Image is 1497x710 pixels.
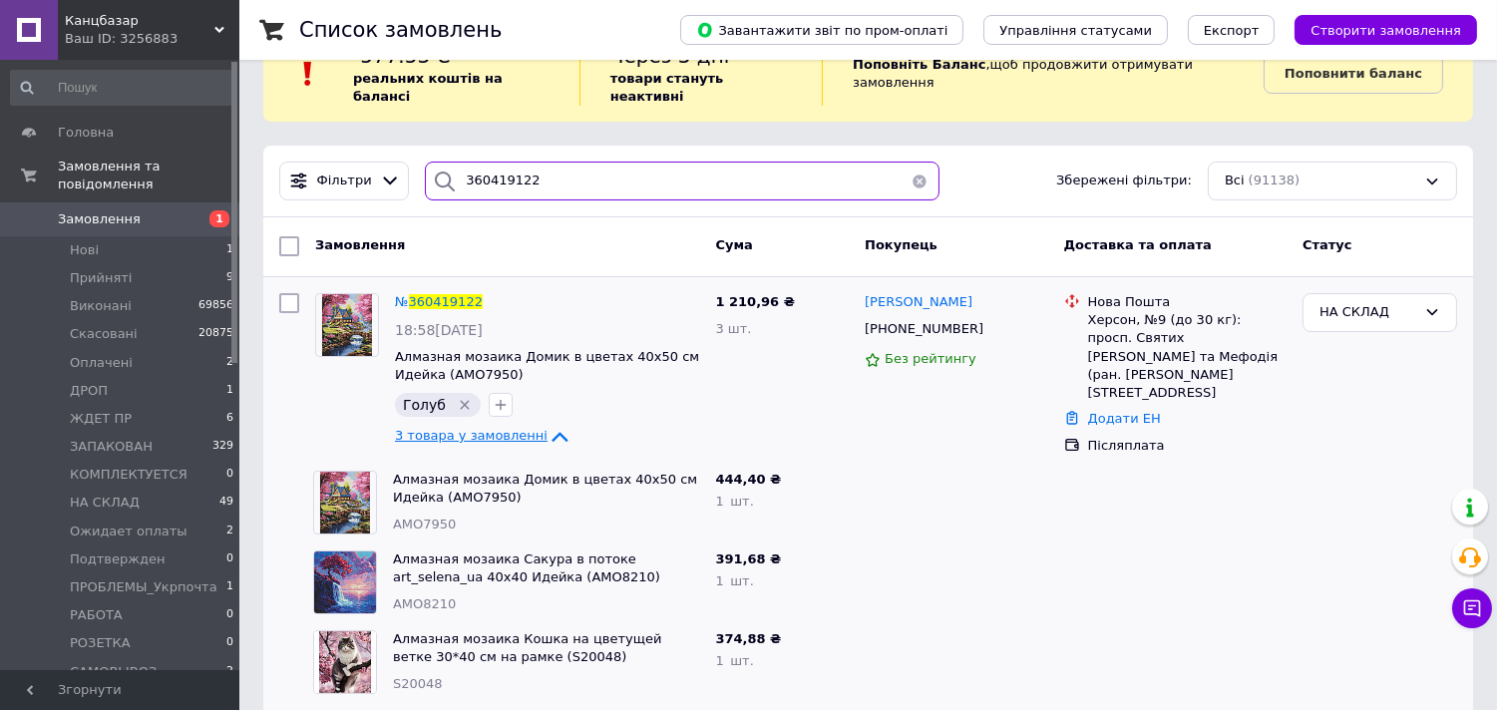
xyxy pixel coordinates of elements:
[314,551,376,613] img: Фото товару
[226,410,233,428] span: 6
[865,294,972,309] span: [PERSON_NAME]
[865,321,983,336] span: [PHONE_NUMBER]
[715,494,753,509] span: 1 шт.
[425,162,939,200] input: Пошук за номером замовлення, ПІБ покупця, номером телефону, Email, номером накладної
[226,663,233,681] span: 2
[315,293,379,357] a: Фото товару
[393,517,456,532] span: AMO7950
[226,606,233,624] span: 0
[853,57,985,72] b: Поповніть Баланс
[715,321,751,336] span: 3 шт.
[885,351,976,366] span: Без рейтингу
[1452,588,1492,628] button: Чат з покупцем
[209,210,229,227] span: 1
[393,631,661,665] a: Алмазная мозаика Кошка на цветущей ветке 30*40 см на рамке (S20048)
[1056,172,1192,190] span: Збережені фільтри:
[70,578,217,596] span: ПРОБЛЕМЫ_Укрпочта
[70,382,108,400] span: ДРОП
[219,494,233,512] span: 49
[393,596,456,611] span: AMO8210
[1319,302,1416,323] div: НА СКЛАД
[70,269,132,287] span: Прийняті
[226,382,233,400] span: 1
[715,573,753,588] span: 1 шт.
[1225,172,1245,190] span: Всі
[395,322,483,338] span: 18:58[DATE]
[58,210,141,228] span: Замовлення
[983,15,1168,45] button: Управління статусами
[409,294,483,309] span: 360419122
[353,71,503,104] b: реальних коштів на балансі
[70,241,99,259] span: Нові
[393,472,697,506] a: Алмазная мозаика Домик в цветах 40х50 см Идейка (AMO7950)
[226,634,233,652] span: 0
[715,472,781,487] span: 444,40 ₴
[715,294,794,309] span: 1 210,96 ₴
[226,354,233,372] span: 2
[822,42,1264,106] div: , щоб продовжити отримувати замовлення
[680,15,963,45] button: Завантажити звіт по пром-оплаті
[212,438,233,456] span: 329
[317,172,372,190] span: Фільтри
[610,71,724,104] b: товари стануть неактивні
[1064,237,1212,252] span: Доставка та оплата
[198,297,233,315] span: 69856
[226,550,233,568] span: 0
[314,631,376,693] img: Фото товару
[322,294,371,356] img: Фото товару
[1088,293,1287,311] div: Нова Пошта
[403,397,446,413] span: Голуб
[715,237,752,252] span: Cума
[865,237,937,252] span: Покупець
[1204,23,1260,38] span: Експорт
[315,237,405,252] span: Замовлення
[1249,173,1301,187] span: (91138)
[226,241,233,259] span: 1
[457,397,473,413] svg: Видалити мітку
[70,297,132,315] span: Виконані
[1088,311,1287,402] div: Херсон, №9 (до 30 кг): просп. Святих [PERSON_NAME] та Мефодія (ран. [PERSON_NAME][STREET_ADDRESS]
[1088,437,1287,455] div: Післяплата
[393,676,443,691] span: S20048
[999,23,1152,38] span: Управління статусами
[70,634,131,652] span: РОЗЕТКА
[70,466,187,484] span: КОМПЛЕКТУЕТСЯ
[395,349,699,383] a: Алмазная мозаика Домик в цветах 40х50 см Идейка (AMO7950)
[865,293,972,312] a: [PERSON_NAME]
[1264,54,1443,94] a: Поповнити баланс
[293,59,323,89] img: :exclamation:
[395,428,571,443] a: 3 товара у замовленні
[70,606,123,624] span: РАБОТА
[395,294,409,309] span: №
[58,124,114,142] span: Головна
[1188,15,1276,45] button: Експорт
[70,325,138,343] span: Скасовані
[226,523,233,540] span: 2
[65,12,214,30] span: Канцбазар
[65,30,239,48] div: Ваш ID: 3256883
[395,429,548,444] span: 3 товара у замовленні
[393,551,660,585] a: Алмазная мозаика Сакура в потоке art_selena_ua 40х40 Идейка (AMO8210)
[1088,411,1161,426] a: Додати ЕН
[70,550,165,568] span: Подтвержден
[70,354,133,372] span: Оплачені
[70,410,132,428] span: ЖДЕТ ПР
[696,21,947,39] span: Завантажити звіт по пром-оплаті
[70,663,157,681] span: САМОВЫВОЗ
[320,472,369,533] img: Фото товару
[900,162,939,200] button: Очистить
[198,325,233,343] span: 20875
[58,158,239,193] span: Замовлення та повідомлення
[1295,15,1477,45] button: Створити замовлення
[395,294,483,309] a: №360419122
[226,466,233,484] span: 0
[1285,66,1422,81] b: Поповнити баланс
[1275,22,1477,37] a: Створити замовлення
[226,269,233,287] span: 9
[10,70,235,106] input: Пошук
[70,494,140,512] span: НА СКЛАД
[1310,23,1461,38] span: Створити замовлення
[715,653,753,668] span: 1 шт.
